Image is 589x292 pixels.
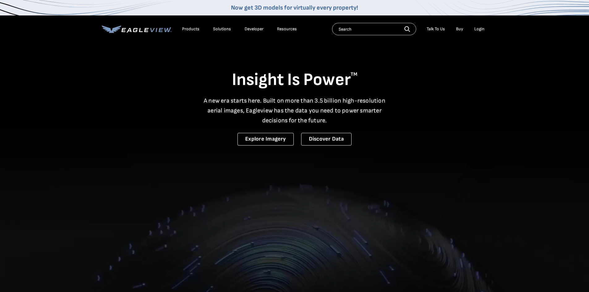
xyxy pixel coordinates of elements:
[427,26,445,32] div: Talk To Us
[245,26,263,32] a: Developer
[332,23,416,35] input: Search
[351,71,357,77] sup: TM
[213,26,231,32] div: Solutions
[456,26,463,32] a: Buy
[277,26,297,32] div: Resources
[301,133,352,146] a: Discover Data
[102,69,488,91] h1: Insight Is Power
[474,26,484,32] div: Login
[182,26,199,32] div: Products
[200,96,389,125] p: A new era starts here. Built on more than 3.5 billion high-resolution aerial images, Eagleview ha...
[231,4,358,11] a: Now get 3D models for virtually every property!
[237,133,294,146] a: Explore Imagery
